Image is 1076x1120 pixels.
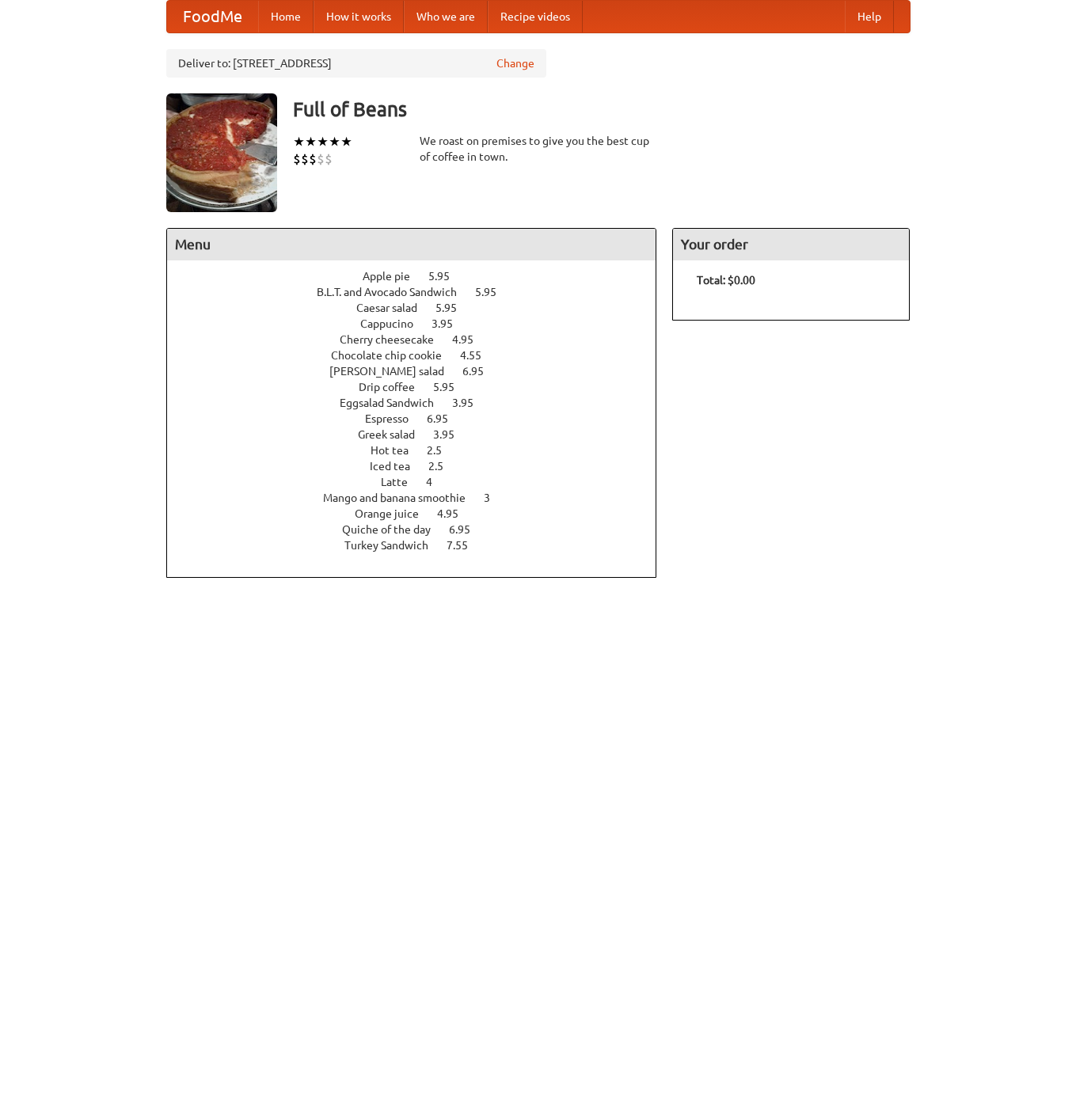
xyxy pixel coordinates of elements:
b: Total: $0.00 [697,274,755,287]
span: [PERSON_NAME] salad [329,365,460,378]
span: 4.95 [452,333,489,346]
a: Latte 4 [381,476,462,488]
a: Apple pie 5.95 [363,270,479,283]
a: Eggsalad Sandwich 3.95 [340,397,503,409]
li: $ [293,150,301,168]
span: 5.95 [435,302,473,314]
img: angular.jpg [166,93,277,212]
span: Orange juice [355,507,435,520]
span: B.L.T. and Avocado Sandwich [317,286,473,298]
span: Caesar salad [356,302,433,314]
span: Iced tea [370,460,426,473]
a: Help [845,1,894,32]
span: 3.95 [432,317,469,330]
span: 3.95 [452,397,489,409]
li: $ [301,150,309,168]
a: [PERSON_NAME] salad 6.95 [329,365,513,378]
a: Mango and banana smoothie 3 [323,492,519,504]
span: 5.95 [433,381,470,393]
li: ★ [305,133,317,150]
a: Drip coffee 5.95 [359,381,484,393]
span: 4.55 [460,349,497,362]
div: We roast on premises to give you the best cup of coffee in town. [420,133,657,165]
span: Eggsalad Sandwich [340,397,450,409]
span: Hot tea [371,444,424,457]
span: 6.95 [427,412,464,425]
a: Orange juice 4.95 [355,507,488,520]
span: 5.95 [475,286,512,298]
span: 4 [426,476,448,488]
a: Caesar salad 5.95 [356,302,486,314]
span: Chocolate chip cookie [331,349,458,362]
span: 7.55 [447,539,484,552]
li: ★ [329,133,340,150]
a: Espresso 6.95 [365,412,477,425]
a: Chocolate chip cookie 4.55 [331,349,511,362]
a: B.L.T. and Avocado Sandwich 5.95 [317,286,526,298]
span: Espresso [365,412,424,425]
div: Deliver to: [STREET_ADDRESS] [166,49,546,78]
span: 3.95 [433,428,470,441]
a: Cherry cheesecake 4.95 [340,333,503,346]
li: $ [309,150,317,168]
span: 6.95 [462,365,500,378]
a: Who we are [404,1,488,32]
span: Turkey Sandwich [344,539,444,552]
a: Iced tea 2.5 [370,460,473,473]
a: How it works [314,1,404,32]
span: Quiche of the day [342,523,447,536]
span: Drip coffee [359,381,431,393]
h4: Your order [673,229,909,260]
a: Recipe videos [488,1,583,32]
a: Greek salad 3.95 [358,428,484,441]
a: Home [258,1,314,32]
span: 4.95 [437,507,474,520]
span: 3 [484,492,506,504]
span: 6.95 [449,523,486,536]
a: Cappucino 3.95 [360,317,482,330]
a: FoodMe [167,1,258,32]
a: Change [496,55,534,71]
span: Greek salad [358,428,431,441]
h3: Full of Beans [293,93,911,125]
span: Apple pie [363,270,426,283]
a: Hot tea 2.5 [371,444,471,457]
li: $ [317,150,325,168]
li: ★ [293,133,305,150]
span: 2.5 [427,444,458,457]
h4: Menu [167,229,656,260]
li: ★ [340,133,352,150]
span: Mango and banana smoothie [323,492,481,504]
span: Cherry cheesecake [340,333,450,346]
li: ★ [317,133,329,150]
a: Turkey Sandwich 7.55 [344,539,497,552]
li: $ [325,150,333,168]
span: Cappucino [360,317,429,330]
span: 2.5 [428,460,459,473]
a: Quiche of the day 6.95 [342,523,500,536]
span: Latte [381,476,424,488]
span: 5.95 [428,270,466,283]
